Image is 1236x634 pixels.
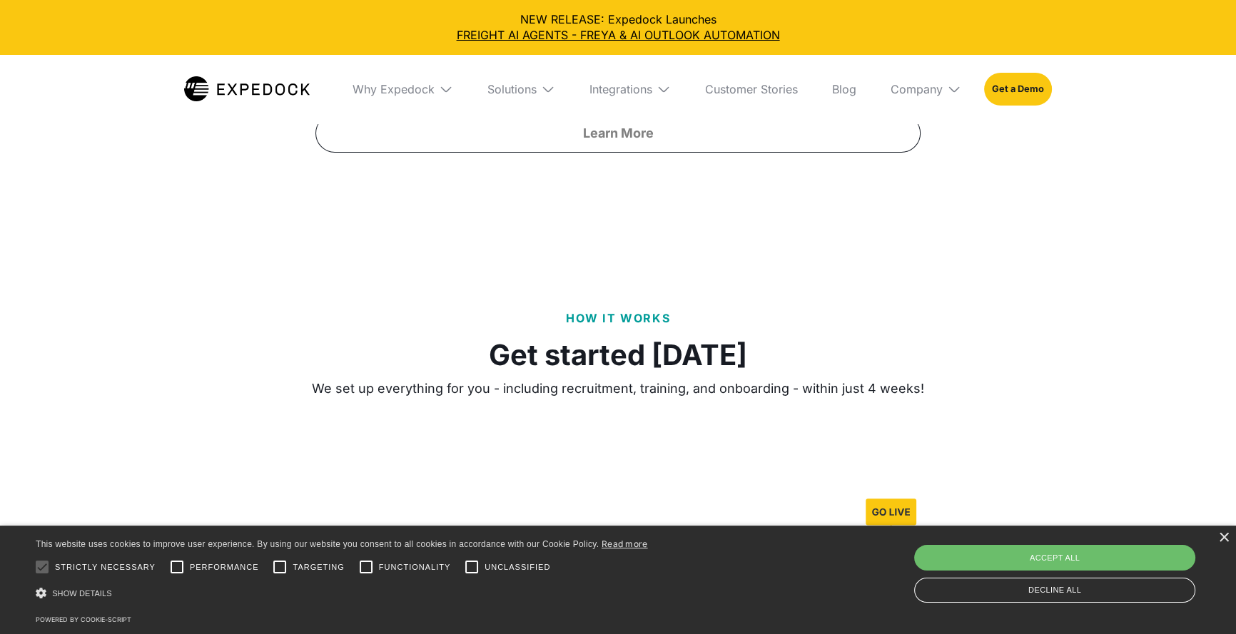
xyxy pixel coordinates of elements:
[602,538,648,549] a: Read more
[379,561,450,573] span: Functionality
[566,310,670,327] p: How It Works
[315,114,921,153] a: Learn More
[312,378,924,399] p: We set up everything for you - including recruitment, training, and onboarding - within just 4 we...
[487,82,537,96] div: Solutions
[341,55,465,123] div: Why Expedock
[914,578,1195,603] div: Decline all
[485,561,550,573] span: Unclassified
[578,55,682,123] div: Integrations
[52,589,112,598] span: Show details
[694,55,809,123] a: Customer Stories
[36,583,648,603] div: Show details
[1165,566,1236,634] iframe: Chat Widget
[36,539,599,549] span: This website uses cookies to improve user experience. By using our website you consent to all coo...
[984,73,1052,106] a: Get a Demo
[11,27,1225,43] a: FREIGHT AI AGENTS - FREYA & AI OUTLOOK AUTOMATION
[55,561,156,573] span: Strictly necessary
[190,561,259,573] span: Performance
[891,82,943,96] div: Company
[914,545,1195,571] div: Accept all
[489,338,747,372] h1: Get started [DATE]
[589,82,652,96] div: Integrations
[879,55,973,123] div: Company
[476,55,567,123] div: Solutions
[821,55,868,123] a: Blog
[1218,533,1229,543] div: Close
[11,11,1225,44] div: NEW RELEASE: Expedock Launches
[293,561,344,573] span: Targeting
[353,82,435,96] div: Why Expedock
[36,615,131,623] a: Powered by cookie-script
